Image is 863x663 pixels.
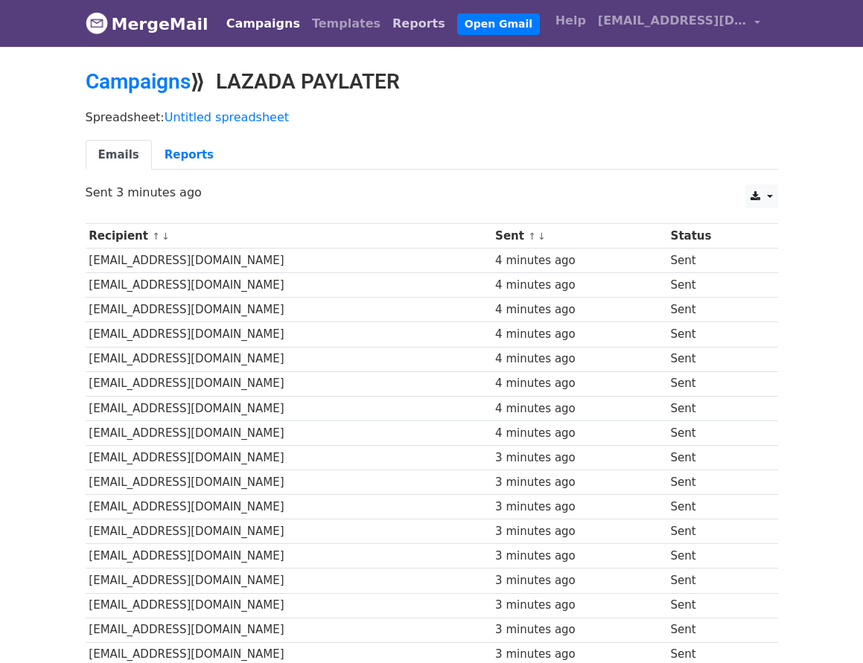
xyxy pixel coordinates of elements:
td: Sent [667,495,763,519]
td: [EMAIL_ADDRESS][DOMAIN_NAME] [86,445,492,470]
td: Sent [667,593,763,618]
td: [EMAIL_ADDRESS][DOMAIN_NAME] [86,322,492,347]
div: 4 minutes ago [495,425,663,442]
div: 4 minutes ago [495,350,663,368]
a: ↓ [162,231,170,242]
div: 3 minutes ago [495,548,663,565]
h2: ⟫ LAZADA PAYLATER [86,69,778,95]
td: [EMAIL_ADDRESS][DOMAIN_NAME] [86,347,492,371]
div: 4 minutes ago [495,252,663,269]
a: Untitled spreadsheet [165,110,289,124]
td: [EMAIL_ADDRESS][DOMAIN_NAME] [86,544,492,568]
td: Sent [667,249,763,273]
div: 4 minutes ago [495,277,663,294]
td: [EMAIL_ADDRESS][DOMAIN_NAME] [86,593,492,618]
a: Campaigns [86,69,191,94]
td: Sent [667,347,763,371]
a: ↑ [528,231,536,242]
div: 4 minutes ago [495,375,663,392]
td: [EMAIL_ADDRESS][DOMAIN_NAME] [86,396,492,420]
p: Sent 3 minutes ago [86,185,778,200]
td: [EMAIL_ADDRESS][DOMAIN_NAME] [86,273,492,298]
a: Help [550,6,592,36]
a: Templates [306,9,386,39]
th: Status [667,224,763,249]
a: Emails [86,140,152,170]
td: Sent [667,396,763,420]
div: 4 minutes ago [495,301,663,318]
a: Reports [152,140,226,170]
th: Sent [491,224,666,249]
div: 4 minutes ago [495,400,663,417]
td: Sent [667,322,763,347]
div: 3 minutes ago [495,572,663,589]
td: [EMAIL_ADDRESS][DOMAIN_NAME] [86,470,492,495]
td: Sent [667,568,763,593]
td: [EMAIL_ADDRESS][DOMAIN_NAME] [86,371,492,396]
div: 3 minutes ago [495,499,663,516]
td: [EMAIL_ADDRESS][DOMAIN_NAME] [86,298,492,322]
div: 3 minutes ago [495,621,663,638]
p: Spreadsheet: [86,109,778,125]
a: MergeMail [86,8,208,39]
td: [EMAIL_ADDRESS][DOMAIN_NAME] [86,249,492,273]
td: Sent [667,298,763,322]
div: 3 minutes ago [495,523,663,540]
img: MergeMail logo [86,12,108,34]
td: Sent [667,420,763,445]
a: Open Gmail [457,13,540,35]
td: [EMAIL_ADDRESS][DOMAIN_NAME] [86,495,492,519]
td: Sent [667,445,763,470]
div: 3 minutes ago [495,646,663,663]
td: [EMAIL_ADDRESS][DOMAIN_NAME] [86,618,492,642]
a: ↑ [152,231,160,242]
a: Campaigns [220,9,306,39]
td: Sent [667,618,763,642]
a: Reports [386,9,451,39]
a: ↓ [538,231,546,242]
td: [EMAIL_ADDRESS][DOMAIN_NAME] [86,420,492,445]
iframe: Chat Widget [789,592,863,663]
td: [EMAIL_ADDRESS][DOMAIN_NAME] [86,568,492,593]
a: [EMAIL_ADDRESS][DOMAIN_NAME] [592,6,766,41]
td: Sent [667,273,763,298]
td: Sent [667,470,763,495]
span: [EMAIL_ADDRESS][DOMAIN_NAME] [598,12,747,30]
th: Recipient [86,224,492,249]
td: Sent [667,371,763,396]
div: 3 minutes ago [495,449,663,467]
td: Sent [667,544,763,568]
div: 3 minutes ago [495,474,663,491]
div: 3 minutes ago [495,597,663,614]
td: [EMAIL_ADDRESS][DOMAIN_NAME] [86,519,492,544]
td: Sent [667,519,763,544]
div: 4 minutes ago [495,326,663,343]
